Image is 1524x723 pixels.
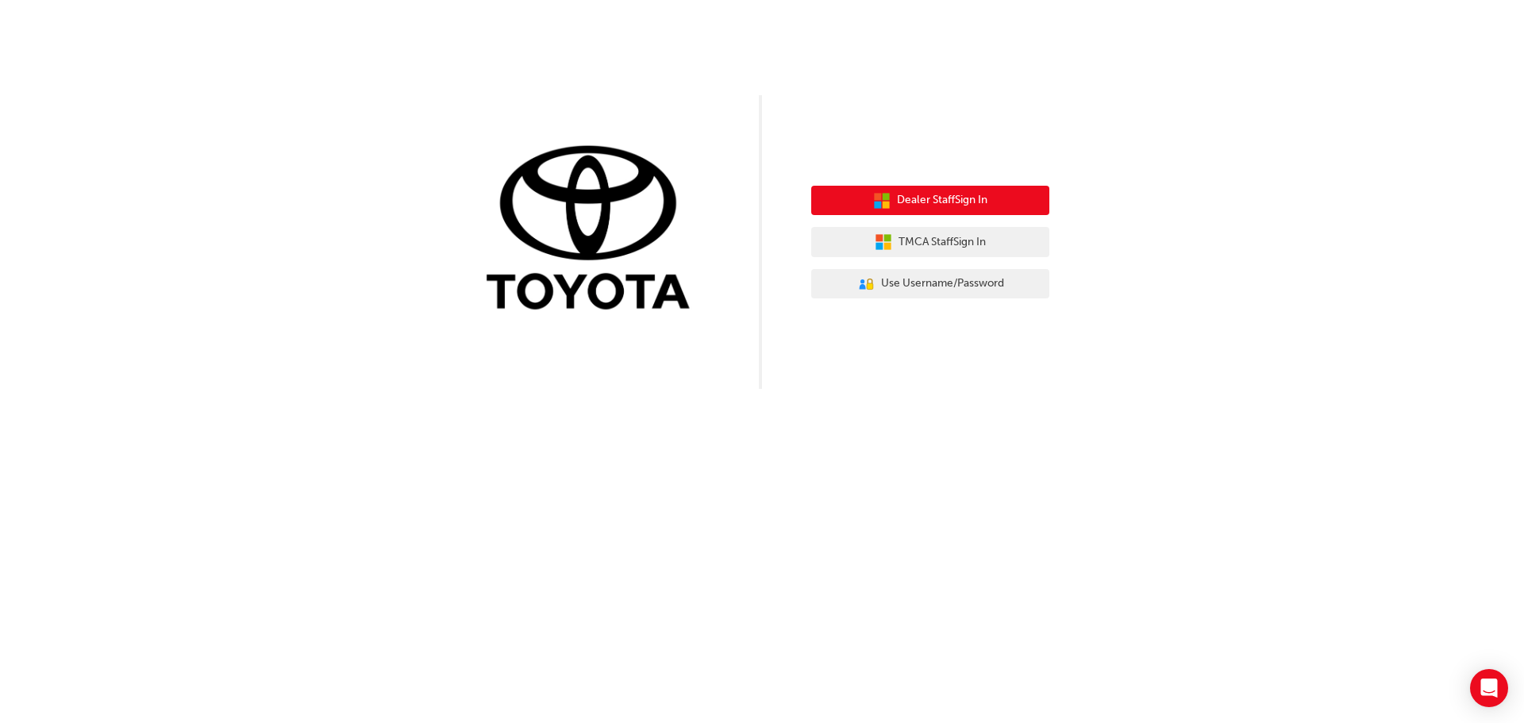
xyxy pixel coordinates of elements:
button: TMCA StaffSign In [811,227,1049,257]
img: Trak [475,142,713,317]
button: Dealer StaffSign In [811,186,1049,216]
span: Use Username/Password [881,275,1004,293]
span: TMCA Staff Sign In [899,233,986,252]
div: Open Intercom Messenger [1470,669,1508,707]
button: Use Username/Password [811,269,1049,299]
span: Dealer Staff Sign In [897,191,987,210]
